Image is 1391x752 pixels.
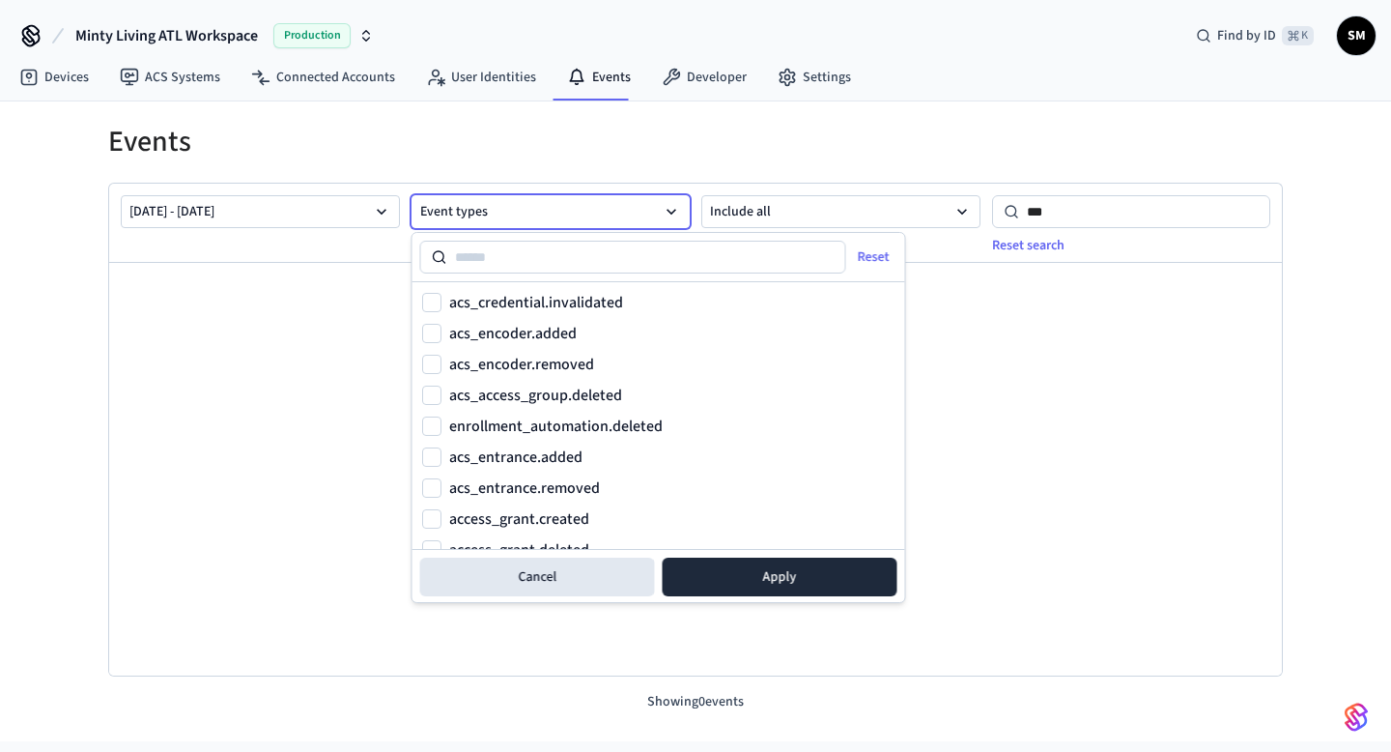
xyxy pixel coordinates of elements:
button: Cancel [420,558,655,596]
button: SM [1337,16,1376,55]
label: acs_credential.invalidated [449,295,623,310]
span: Find by ID [1217,26,1276,45]
span: ⌘ K [1282,26,1314,45]
label: access_grant.deleted [449,542,589,558]
img: SeamLogoGradient.69752ec5.svg [1345,702,1368,733]
label: acs_encoder.removed [449,357,594,372]
h1: Events [108,125,1283,159]
a: Devices [4,60,104,95]
button: Reset [842,242,909,273]
label: acs_entrance.added [449,449,582,465]
span: Production [273,23,351,48]
button: Event types [412,195,691,228]
button: Apply [663,558,897,596]
button: Reset search [980,230,1076,261]
label: enrollment_automation.deleted [449,419,663,434]
label: access_grant.created [449,511,589,527]
a: Connected Accounts [236,60,411,95]
label: acs_encoder.added [449,326,577,341]
button: [DATE] - [DATE] [121,195,400,228]
button: Include all [701,195,980,228]
p: Showing 0 events [108,692,1283,712]
label: acs_access_group.deleted [449,388,622,403]
div: Find by ID⌘ K [1180,18,1329,53]
a: ACS Systems [104,60,236,95]
a: Events [552,60,646,95]
label: acs_entrance.removed [449,480,600,496]
span: SM [1339,18,1374,53]
a: Developer [646,60,762,95]
a: Settings [762,60,866,95]
span: Minty Living ATL Workspace [75,24,258,47]
a: User Identities [411,60,552,95]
